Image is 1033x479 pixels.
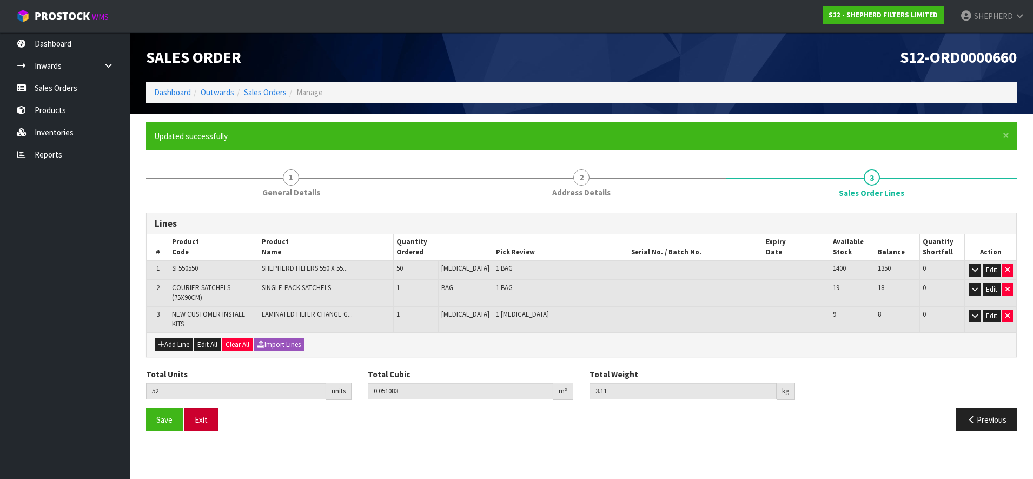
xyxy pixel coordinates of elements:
span: SHEPHERD [974,11,1013,21]
th: # [147,234,169,260]
button: Previous [956,408,1017,431]
span: 1 [156,264,160,273]
span: Address Details [552,187,611,198]
input: Total Cubic [368,383,553,399]
span: 0 [923,264,926,273]
img: cube-alt.png [16,9,30,23]
label: Total Units [146,369,188,380]
span: Sales Order [146,47,241,67]
span: Updated successfully [154,131,228,141]
span: ProStock [35,9,90,23]
a: Dashboard [154,87,191,97]
button: Save [146,408,183,431]
span: S12-ORD0000660 [900,47,1017,67]
th: Product Name [259,234,394,260]
button: Clear All [222,338,253,351]
span: 1 BAG [496,264,513,273]
span: 0 [923,310,926,319]
span: 2 [156,283,160,292]
button: Edit All [194,338,221,351]
span: Sales Order Lines [146,205,1017,439]
span: BAG [441,283,453,292]
th: Quantity Shortfall [920,234,965,260]
span: 0 [923,283,926,292]
a: Outwards [201,87,234,97]
h3: Lines [155,219,1008,229]
span: [MEDICAL_DATA] [441,264,489,273]
span: 50 [396,264,403,273]
span: 3 [864,169,880,186]
span: 3 [156,310,160,319]
span: 1 BAG [496,283,513,292]
label: Total Weight [590,369,638,380]
button: Exit [184,408,218,431]
th: Balance [875,234,920,260]
label: Total Cubic [368,369,410,380]
span: 1 [283,169,299,186]
span: 8 [878,310,881,319]
th: Quantity Ordered [394,234,493,260]
span: [MEDICAL_DATA] [441,310,489,319]
strong: S12 - SHEPHERD FILTERS LIMITED [829,10,938,19]
th: Product Code [169,234,259,260]
input: Total Units [146,383,326,399]
button: Import Lines [254,338,304,351]
span: SF550550 [172,264,198,273]
span: 2 [573,169,590,186]
span: 1 [396,283,400,292]
a: Sales Orders [244,87,287,97]
th: Expiry Date [763,234,830,260]
button: Edit [983,264,1001,277]
div: kg [777,383,795,400]
div: units [326,383,352,400]
button: Edit [983,283,1001,296]
span: SHEPHERD FILTERS 550 X 55... [262,264,348,273]
th: Available Stock [830,234,875,260]
span: Save [156,415,173,425]
span: 1350 [878,264,891,273]
button: Edit [983,310,1001,323]
span: 19 [833,283,839,292]
span: 9 [833,310,836,319]
input: Total Weight [590,383,777,399]
span: Sales Order Lines [839,187,904,199]
span: Manage [296,87,323,97]
span: 18 [878,283,884,292]
span: NEW CUSTOMER INSTALL KITS [172,310,245,329]
span: General Details [262,187,320,198]
small: WMS [92,12,109,22]
button: Add Line [155,338,193,351]
span: COURIER SATCHELS (75X90CM) [172,283,230,302]
div: m³ [553,383,573,400]
th: Serial No. / Batch No. [628,234,763,260]
span: 1 [396,310,400,319]
span: 1 [MEDICAL_DATA] [496,310,549,319]
span: × [1003,128,1009,143]
span: LAMINATED FILTER CHANGE G... [262,310,353,319]
span: SINGLE-PACK SATCHELS [262,283,331,292]
th: Pick Review [493,234,628,260]
span: 1400 [833,264,846,273]
th: Action [965,234,1016,260]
